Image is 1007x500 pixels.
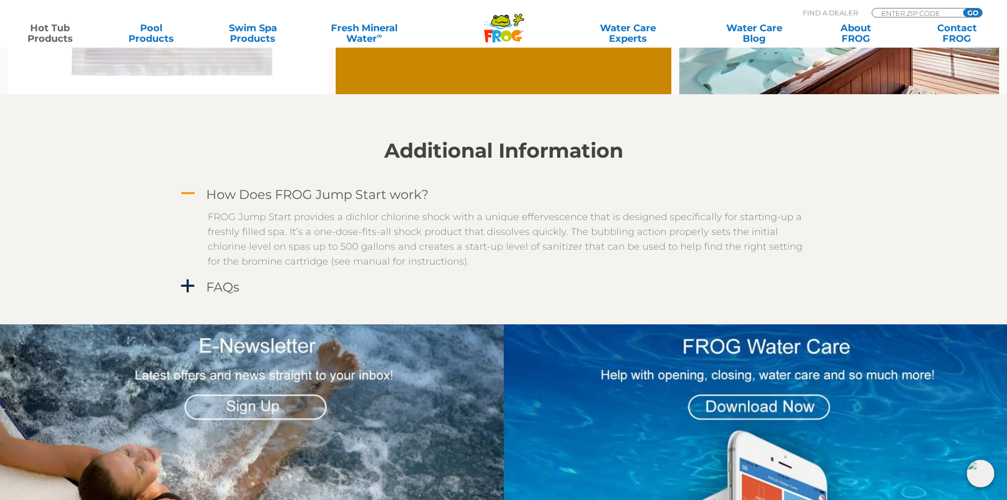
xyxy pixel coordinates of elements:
a: Water CareExperts [564,23,692,44]
p: FROG Jump Start provides a dichlor chlorine shock with a unique effervescence that is designed sp... [208,210,816,269]
span: A [180,186,196,202]
a: Water CareBlog [715,23,793,44]
a: ContactFROG [918,23,996,44]
a: Hot TubProducts [11,23,89,44]
span: a [180,278,196,294]
sup: ∞ [377,31,382,40]
a: Swim SpaProducts [214,23,292,44]
h4: FAQs [206,280,239,294]
a: a FAQs [179,277,829,297]
input: GO [963,8,982,17]
a: A How Does FROG Jump Start work? [179,185,829,204]
img: openIcon [967,460,994,487]
a: PoolProducts [112,23,191,44]
h4: How Does FROG Jump Start work? [206,187,429,202]
a: Fresh MineralWater∞ [315,23,413,44]
input: Zip Code Form [880,8,951,17]
h2: Additional Information [179,139,829,162]
a: AboutFROG [816,23,895,44]
p: Find A Dealer [803,8,858,17]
